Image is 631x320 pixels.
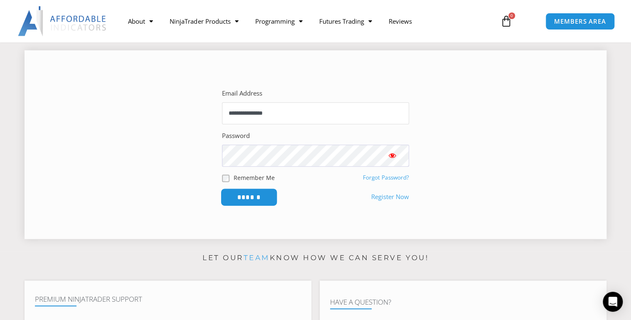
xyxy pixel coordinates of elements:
[330,298,596,306] h4: Have A Question?
[246,12,311,31] a: Programming
[120,12,161,31] a: About
[120,12,492,31] nav: Menu
[488,9,525,33] a: 0
[234,173,275,182] label: Remember Me
[508,12,515,19] span: 0
[371,191,409,203] a: Register Now
[222,130,250,142] label: Password
[554,18,606,25] span: MEMBERS AREA
[222,88,262,99] label: Email Address
[244,254,270,262] a: team
[311,12,380,31] a: Futures Trading
[376,145,409,167] button: Show password
[18,6,107,36] img: LogoAI | Affordable Indicators – NinjaTrader
[25,251,606,265] p: Let our know how we can serve you!
[363,174,409,181] a: Forgot Password?
[545,13,615,30] a: MEMBERS AREA
[35,295,301,303] h4: Premium NinjaTrader Support
[380,12,420,31] a: Reviews
[161,12,246,31] a: NinjaTrader Products
[603,292,623,312] div: Open Intercom Messenger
